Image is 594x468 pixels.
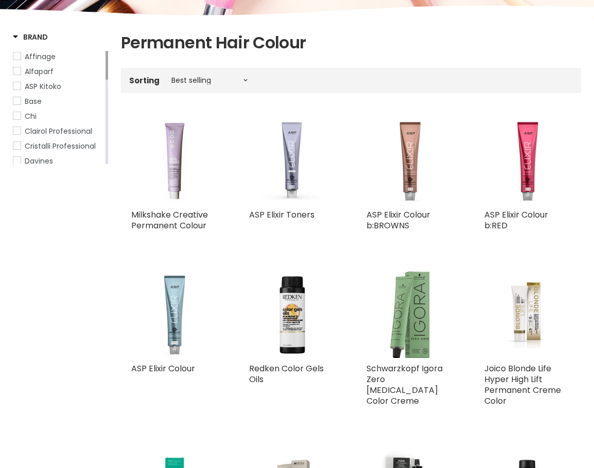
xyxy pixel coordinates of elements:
span: Davines [25,156,53,166]
a: ASP Elixir Toners [249,209,315,221]
h3: Brand [13,32,48,42]
span: Cristalli Professional [25,141,96,151]
img: Joico Blonde Life Hyper High Lift Permanent Creme Color [497,272,558,358]
a: ASP Kitoko [13,81,103,92]
a: ASP Elixir Colour b:RED [484,209,548,231]
span: Clairol Professional [25,126,92,136]
label: Sorting [129,76,160,85]
a: Joico Blonde Life Hyper High Lift Permanent Creme Color [484,363,561,407]
span: ASP Kitoko [25,81,61,92]
a: ASP Elixir Colour b:BROWNS [366,209,430,231]
h1: Permanent Hair Colour [121,32,581,53]
a: Chi [13,111,103,122]
a: ASP Elixir Colour [131,363,195,374]
a: Redken Color Gels Oils [249,363,324,385]
span: Affinage [25,51,56,62]
a: Cristalli Professional [13,140,103,152]
span: Chi [25,111,37,121]
a: Alfaparf [13,66,103,77]
img: ASP Elixir Colour b:RED [484,118,571,205]
img: ASP Elixir Colour b:BROWNS [366,118,453,205]
a: Davines [13,155,103,167]
img: Schwarzkopf Igora Zero Ammonia Color Creme [366,272,453,358]
a: Base [13,96,103,107]
a: Schwarzkopf Igora Zero [MEDICAL_DATA] Color Creme [366,363,443,407]
a: Clairol Professional [13,125,103,137]
img: Redken Color Gels Oils [249,272,336,358]
span: Alfaparf [25,66,54,77]
img: ASP Elixir Toners [249,118,336,205]
img: Milkshake Creative Permanent Colour [131,118,218,205]
img: ASP Elixir Colour [131,272,218,358]
span: Base [25,96,42,106]
a: Milkshake Creative Permanent Colour [131,209,208,231]
a: Affinage [13,51,103,62]
a: Joico Blonde Life Hyper High Lift Permanent Creme Color [484,272,571,358]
